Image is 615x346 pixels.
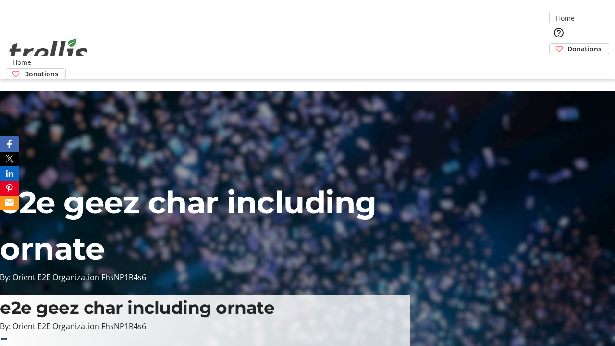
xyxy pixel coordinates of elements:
[549,23,568,42] button: Help
[6,68,66,79] a: Donations
[550,13,580,23] a: Home
[556,13,575,23] span: Home
[24,69,58,79] span: Donations
[567,44,602,54] span: Donations
[6,57,37,67] a: Home
[12,57,31,67] span: Home
[6,28,91,76] img: Orient E2E Organization FhsNP1R4s6's Logo
[549,43,609,54] a: Donations
[549,54,568,74] button: Cart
